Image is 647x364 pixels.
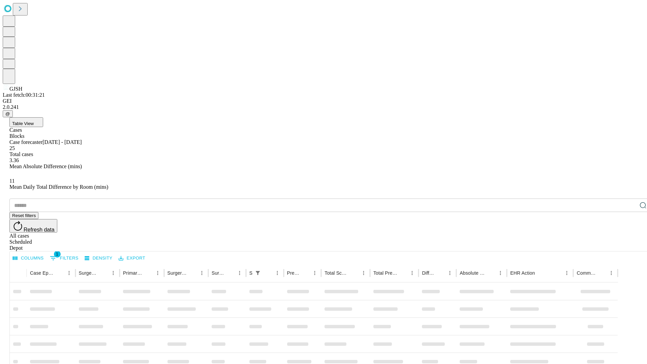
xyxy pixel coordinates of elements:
span: @ [5,111,10,116]
span: Table View [12,121,34,126]
button: Sort [55,268,64,278]
button: Menu [310,268,319,278]
span: 1 [54,251,61,257]
div: Surgeon Name [79,270,98,276]
button: Menu [153,268,162,278]
button: Menu [273,268,282,278]
span: 11 [9,178,14,184]
button: Menu [445,268,455,278]
span: [DATE] - [DATE] [42,139,82,145]
div: Comments [577,270,596,276]
div: GEI [3,98,644,104]
div: Absolute Difference [460,270,486,276]
button: Show filters [253,268,263,278]
div: Case Epic Id [30,270,54,276]
button: Sort [486,268,496,278]
div: 1 active filter [253,268,263,278]
button: Sort [436,268,445,278]
span: 25 [9,145,15,151]
button: Menu [407,268,417,278]
button: Menu [64,268,74,278]
button: Menu [496,268,505,278]
div: 2.0.241 [3,104,644,110]
button: Sort [597,268,607,278]
div: Primary Service [123,270,143,276]
div: Scheduled In Room Duration [249,270,252,276]
span: Mean Absolute Difference (mins) [9,163,82,169]
button: Menu [235,268,244,278]
button: @ [3,110,13,117]
span: Total cases [9,151,33,157]
button: Sort [188,268,197,278]
button: Sort [349,268,359,278]
button: Sort [263,268,273,278]
button: Reset filters [9,212,38,219]
span: GJSH [9,86,22,92]
span: Reset filters [12,213,36,218]
span: Case forecaster [9,139,42,145]
button: Sort [99,268,109,278]
button: Table View [9,117,43,127]
div: EHR Action [510,270,535,276]
button: Refresh data [9,219,57,233]
button: Menu [109,268,118,278]
button: Menu [562,268,572,278]
div: Difference [422,270,435,276]
button: Density [83,253,114,264]
button: Show filters [48,253,80,264]
div: Total Scheduled Duration [325,270,349,276]
button: Menu [359,268,368,278]
button: Sort [535,268,545,278]
div: Total Predicted Duration [373,270,398,276]
button: Sort [225,268,235,278]
span: Refresh data [24,227,55,233]
button: Select columns [11,253,45,264]
span: Mean Daily Total Difference by Room (mins) [9,184,108,190]
span: Last fetch: 00:31:21 [3,92,45,98]
button: Menu [197,268,207,278]
div: Predicted In Room Duration [287,270,300,276]
button: Sort [398,268,407,278]
button: Export [117,253,147,264]
div: Surgery Date [212,270,225,276]
button: Sort [301,268,310,278]
span: 3.36 [9,157,19,163]
button: Menu [607,268,616,278]
div: Surgery Name [167,270,187,276]
button: Sort [144,268,153,278]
